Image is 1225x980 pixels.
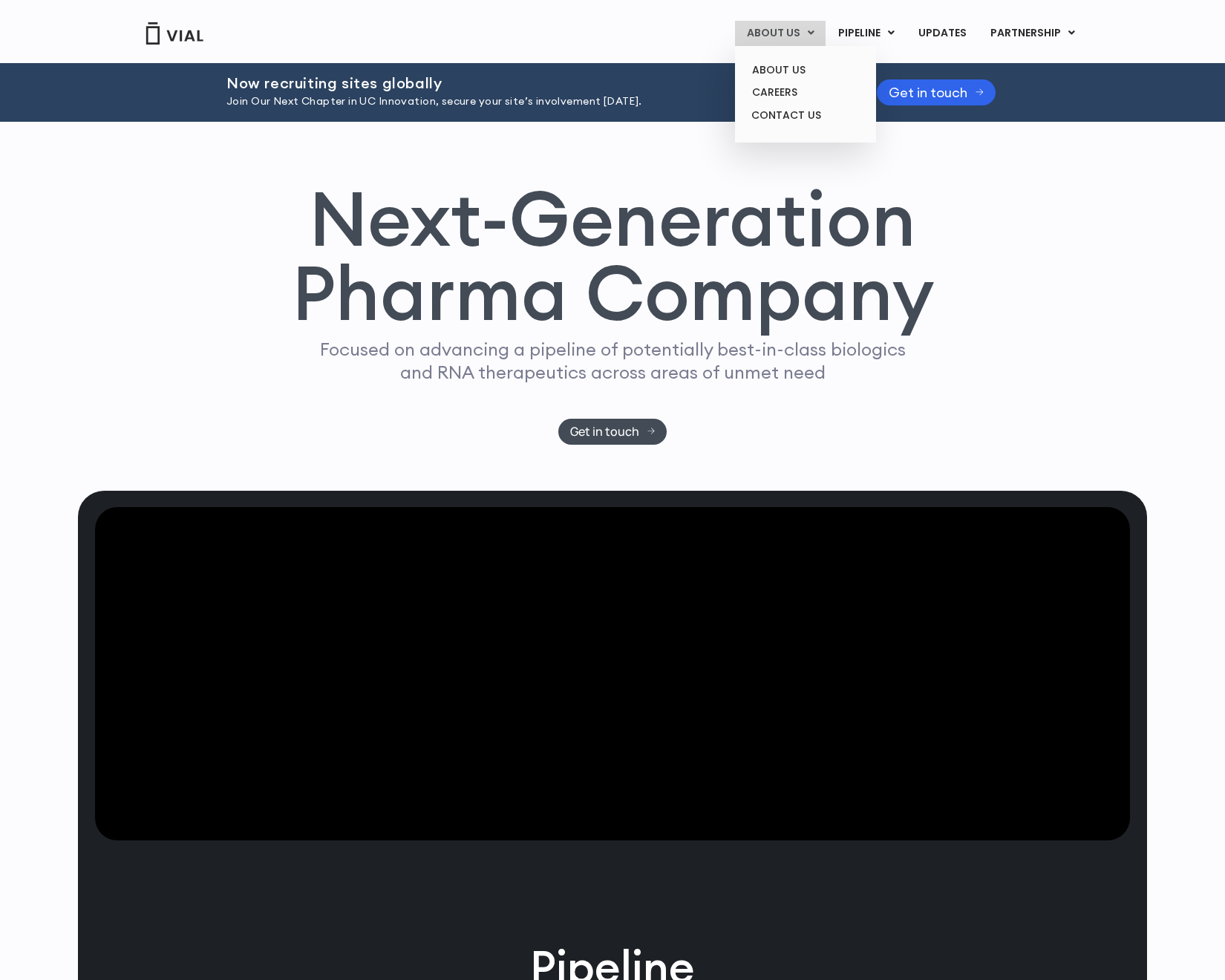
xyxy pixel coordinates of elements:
span: Get in touch [889,87,967,98]
span: Get in touch [570,426,639,437]
a: CAREERS [740,81,870,104]
h1: Next-Generation Pharma Company [291,181,934,331]
a: Get in touch [877,79,996,105]
img: Vial Logo [145,22,204,45]
a: Get in touch [558,419,667,445]
a: PIPELINEMenu Toggle [826,21,906,46]
a: UPDATES [906,21,978,46]
p: Join Our Next Chapter in UC Innovation, secure your site’s involvement [DATE]. [226,94,840,110]
p: Focused on advancing a pipeline of potentially best-in-class biologics and RNA therapeutics acros... [313,338,912,384]
h2: Now recruiting sites globally [226,75,840,91]
a: PARTNERSHIPMenu Toggle [979,21,1087,46]
a: ABOUT USMenu Toggle [735,21,826,46]
a: CONTACT US [740,104,870,128]
a: ABOUT US [740,59,870,82]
